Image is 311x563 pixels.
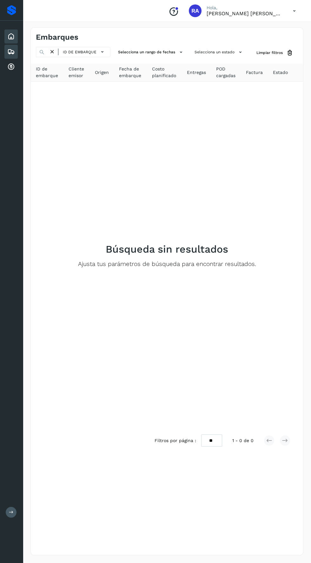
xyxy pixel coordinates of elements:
span: Origen [95,69,109,76]
span: Factura [246,69,263,76]
div: Inicio [4,30,18,43]
h4: Embarques [36,33,78,42]
span: POD cargadas [216,66,236,79]
span: Limpiar filtros [256,50,283,56]
span: Estado [273,69,288,76]
button: Selecciona un rango de fechas [116,47,187,57]
button: Limpiar filtros [251,47,298,59]
button: Selecciona un estado [192,47,246,57]
span: Fecha de embarque [119,66,142,79]
p: Hola, [207,5,283,10]
span: 1 - 0 de 0 [232,437,254,444]
span: Cliente emisor [69,66,85,79]
button: ID de embarque [61,47,108,56]
h2: Búsqueda sin resultados [106,243,228,255]
div: Cuentas por cobrar [4,60,18,74]
p: Ajusta tus parámetros de búsqueda para encontrar resultados. [78,261,256,268]
span: Costo planificado [152,66,176,79]
p: Raphael Argenis Rubio Becerril [207,10,283,17]
span: Filtros por página : [155,437,196,444]
div: Embarques [4,45,18,59]
span: Entregas [187,69,206,76]
span: ID de embarque [63,49,96,55]
span: ID de embarque [36,66,58,79]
